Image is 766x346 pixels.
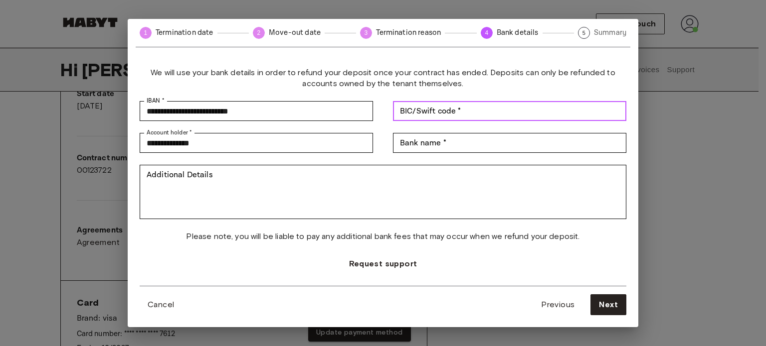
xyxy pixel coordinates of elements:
[144,29,148,36] text: 1
[485,29,488,36] text: 4
[148,299,174,311] span: Cancel
[376,27,441,38] span: Termination reason
[497,27,539,38] span: Bank details
[541,299,574,311] span: Previous
[590,294,626,315] button: Next
[257,29,261,36] text: 2
[269,27,321,38] span: Move-out date
[599,299,618,311] span: Next
[186,231,579,242] span: Please note, you will be liable to pay any additional bank fees that may occur when we refund you...
[341,254,425,274] button: Request support
[140,295,182,315] button: Cancel
[349,258,417,270] span: Request support
[594,27,626,38] span: Summary
[140,67,626,89] span: We will use your bank details in order to refund your deposit once your contract has ended. Depos...
[156,27,213,38] span: Termination date
[582,30,585,36] text: 5
[147,128,192,137] label: Account holder *
[365,29,368,36] text: 3
[147,97,164,105] label: IBAN *
[533,294,582,315] button: Previous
